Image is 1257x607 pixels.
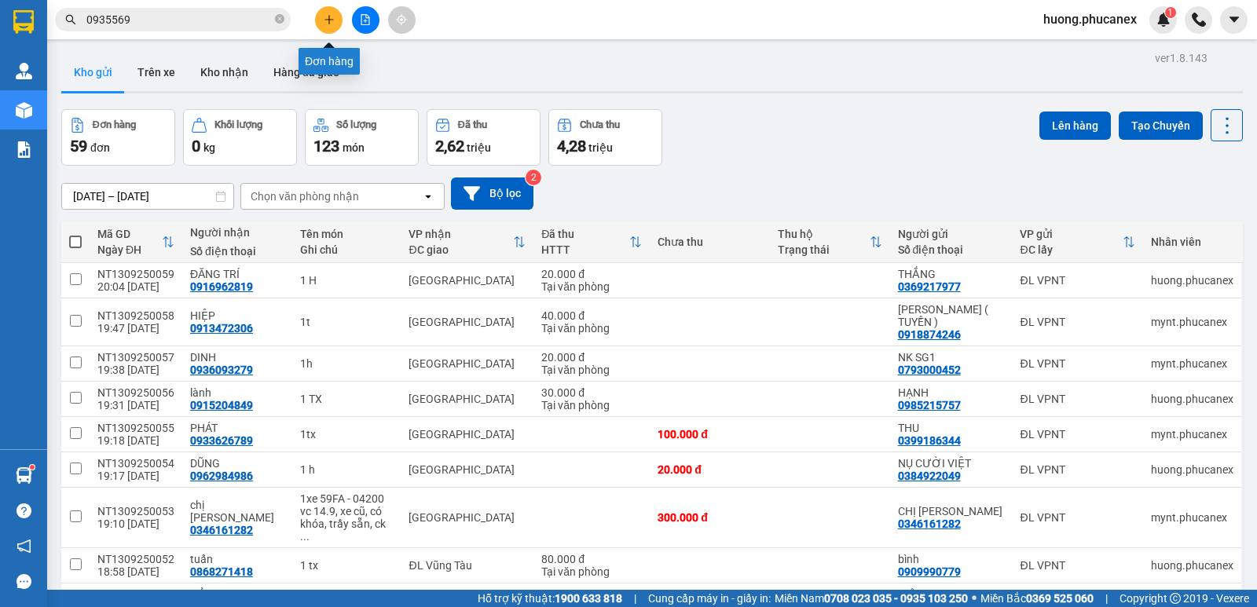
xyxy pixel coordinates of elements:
[190,499,284,524] div: chị chi
[401,221,533,263] th: Toggle SortBy
[97,364,174,376] div: 19:38 [DATE]
[1119,112,1203,140] button: Tạo Chuyến
[557,137,586,155] span: 4,28
[1151,274,1233,287] div: huong.phucanex
[251,188,359,204] div: Chọn văn phòng nhận
[898,553,1005,565] div: bình
[190,245,284,258] div: Số điện thoại
[190,280,253,293] div: 0916962819
[190,422,284,434] div: PHÁT
[20,20,98,98] img: logo.jpg
[658,428,762,441] div: 100.000 đ
[183,109,297,166] button: Khối lượng0kg
[61,53,125,91] button: Kho gửi
[305,109,419,166] button: Số lượng123món
[1020,559,1134,572] div: ĐL VPNT
[300,428,394,441] div: 1tx
[300,530,310,543] span: ...
[1192,13,1206,27] img: phone-icon
[898,517,961,530] div: 0346161282
[190,351,284,364] div: DINH
[541,399,642,411] div: Tại văn phòng
[190,434,253,447] div: 0933626789
[1105,590,1108,607] span: |
[1151,357,1233,370] div: mynt.phucanex
[1167,7,1173,18] span: 1
[1151,559,1233,572] div: huong.phucanex
[188,53,261,91] button: Kho nhận
[16,467,32,484] img: warehouse-icon
[458,119,487,130] div: Đã thu
[898,434,961,447] div: 0399186344
[97,322,174,335] div: 19:47 [DATE]
[541,553,642,565] div: 80.000 đ
[190,565,253,578] div: 0868271418
[300,463,394,476] div: 1 h
[658,511,762,524] div: 300.000 đ
[658,236,762,248] div: Chưa thu
[898,588,1005,601] div: HIỀN
[980,590,1094,607] span: Miền Bắc
[1151,236,1233,248] div: Nhân viên
[261,53,352,91] button: Hàng đã giao
[1165,7,1176,18] sup: 1
[190,364,253,376] div: 0936093279
[658,463,762,476] div: 20.000 đ
[97,228,162,240] div: Mã GD
[541,364,642,376] div: Tại văn phòng
[467,141,491,154] span: triệu
[396,14,407,25] span: aim
[409,228,513,240] div: VP nhận
[190,588,284,601] div: HẢI
[20,101,82,203] b: Phúc An Express
[190,226,284,239] div: Người nhận
[97,517,174,530] div: 19:10 [DATE]
[898,364,961,376] div: 0793000452
[300,316,394,328] div: 1t
[1155,49,1208,67] div: ver 1.8.143
[409,428,526,441] div: [GEOGRAPHIC_DATA]
[97,309,174,322] div: NT1309250058
[648,590,771,607] span: Cung cấp máy in - giấy in:
[97,505,174,517] div: NT1309250053
[1151,316,1233,328] div: mynt.phucanex
[97,243,162,256] div: Ngày ĐH
[1020,243,1122,256] div: ĐC lấy
[13,10,34,34] img: logo-vxr
[300,505,394,543] div: vc 14.9, xe cũ, có khóa, trầy sẵn, ck mb : 13/09/25 19:10
[97,422,174,434] div: NT1309250055
[898,280,961,293] div: 0369217977
[214,119,262,130] div: Khối lượng
[300,274,394,287] div: 1 H
[90,141,110,154] span: đơn
[132,75,216,94] li: (c) 2017
[86,11,272,28] input: Tìm tên, số ĐT hoặc mã đơn
[1151,511,1233,524] div: mynt.phucanex
[778,243,870,256] div: Trạng thái
[1020,274,1134,287] div: ĐL VPNT
[422,190,434,203] svg: open
[555,592,622,605] strong: 1900 633 818
[898,565,961,578] div: 0909990779
[435,137,464,155] span: 2,62
[526,170,541,185] sup: 2
[97,434,174,447] div: 19:18 [DATE]
[336,119,376,130] div: Số lượng
[541,280,642,293] div: Tại văn phòng
[541,268,642,280] div: 20.000 đ
[541,565,642,578] div: Tại văn phòng
[409,511,526,524] div: [GEOGRAPHIC_DATA]
[1031,9,1149,29] span: huong.phucanex
[190,470,253,482] div: 0962984986
[65,14,76,25] span: search
[300,559,394,572] div: 1 tx
[898,268,1005,280] div: THẮNG
[93,119,136,130] div: Đơn hàng
[1020,393,1134,405] div: ĐL VPNT
[824,592,968,605] strong: 0708 023 035 - 0935 103 250
[90,221,182,263] th: Toggle SortBy
[778,228,870,240] div: Thu hộ
[898,303,1005,328] div: HOÀNG HOA ( TUYỀN )
[299,48,360,75] div: Đơn hàng
[190,399,253,411] div: 0915204849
